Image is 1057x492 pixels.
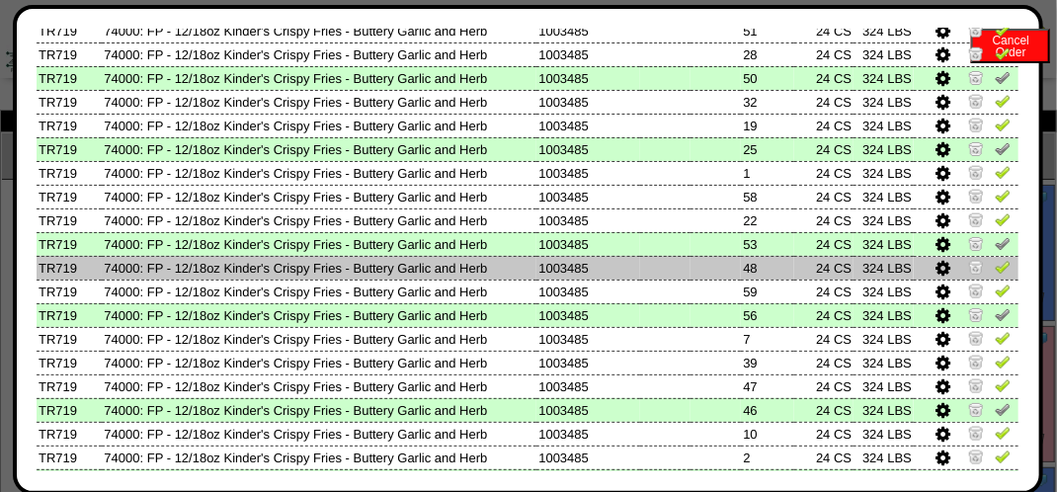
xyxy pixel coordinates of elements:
[536,114,640,137] td: 1003485
[37,327,102,351] td: TR719
[37,90,102,114] td: TR719
[741,208,793,232] td: 22
[968,259,984,275] img: Zero Item and Verify
[536,303,640,327] td: 1003485
[968,188,984,204] img: Zero Item and Verify
[968,354,984,369] img: Zero Item and Verify
[995,377,1011,393] img: Verify Pick
[794,256,854,280] td: 24 CS
[995,354,1011,369] img: Verify Pick
[794,398,854,422] td: 24 CS
[102,114,536,137] td: 74000: FP - 12/18oz Kinder's Crispy Fries - Buttery Garlic and Herb
[536,137,640,161] td: 1003485
[741,374,793,398] td: 47
[741,19,793,42] td: 51
[995,330,1011,346] img: Verify Pick
[741,114,793,137] td: 19
[995,188,1011,204] img: Verify Pick
[794,232,854,256] td: 24 CS
[854,446,914,469] td: 324 LBS
[102,256,536,280] td: 74000: FP - 12/18oz Kinder's Crispy Fries - Buttery Garlic and Herb
[741,66,793,90] td: 50
[995,117,1011,132] img: Verify Pick
[854,19,914,42] td: 324 LBS
[995,22,1011,38] img: Verify Pick
[741,137,793,161] td: 25
[968,69,984,85] img: Zero Item and Verify
[536,232,640,256] td: 1003485
[854,161,914,185] td: 324 LBS
[102,161,536,185] td: 74000: FP - 12/18oz Kinder's Crispy Fries - Buttery Garlic and Herb
[37,42,102,66] td: TR719
[995,283,1011,298] img: Verify Pick
[741,161,793,185] td: 1
[854,208,914,232] td: 324 LBS
[794,422,854,446] td: 24 CS
[968,283,984,298] img: Zero Item and Verify
[794,114,854,137] td: 24 CS
[102,327,536,351] td: 74000: FP - 12/18oz Kinder's Crispy Fries - Buttery Garlic and Herb
[854,232,914,256] td: 324 LBS
[37,351,102,374] td: TR719
[794,66,854,90] td: 24 CS
[741,351,793,374] td: 39
[536,208,640,232] td: 1003485
[995,164,1011,180] img: Verify Pick
[995,306,1011,322] img: Un-Verify Pick
[741,303,793,327] td: 56
[995,449,1011,464] img: Verify Pick
[854,374,914,398] td: 324 LBS
[37,303,102,327] td: TR719
[741,398,793,422] td: 46
[741,42,793,66] td: 28
[995,45,1011,61] img: Verify Pick
[37,185,102,208] td: TR719
[794,90,854,114] td: 24 CS
[536,42,640,66] td: 1003485
[995,211,1011,227] img: Verify Pick
[854,303,914,327] td: 324 LBS
[995,425,1011,441] img: Verify Pick
[102,208,536,232] td: 74000: FP - 12/18oz Kinder's Crispy Fries - Buttery Garlic and Herb
[794,303,854,327] td: 24 CS
[536,161,640,185] td: 1003485
[968,401,984,417] img: Zero Item and Verify
[37,137,102,161] td: TR719
[536,256,640,280] td: 1003485
[102,137,536,161] td: 74000: FP - 12/18oz Kinder's Crispy Fries - Buttery Garlic and Herb
[794,208,854,232] td: 24 CS
[536,185,640,208] td: 1003485
[854,42,914,66] td: 324 LBS
[37,114,102,137] td: TR719
[37,256,102,280] td: TR719
[536,327,640,351] td: 1003485
[968,449,984,464] img: Zero Item and Verify
[37,422,102,446] td: TR719
[741,280,793,303] td: 59
[102,446,536,469] td: 74000: FP - 12/18oz Kinder's Crispy Fries - Buttery Garlic and Herb
[102,303,536,327] td: 74000: FP - 12/18oz Kinder's Crispy Fries - Buttery Garlic and Herb
[854,90,914,114] td: 324 LBS
[741,422,793,446] td: 10
[37,232,102,256] td: TR719
[102,280,536,303] td: 74000: FP - 12/18oz Kinder's Crispy Fries - Buttery Garlic and Herb
[37,446,102,469] td: TR719
[854,351,914,374] td: 324 LBS
[741,327,793,351] td: 7
[995,140,1011,156] img: Un-Verify Pick
[37,398,102,422] td: TR719
[536,66,640,90] td: 1003485
[968,22,984,38] img: Zero Item and Verify
[741,232,793,256] td: 53
[854,327,914,351] td: 324 LBS
[794,42,854,66] td: 24 CS
[995,69,1011,85] img: Un-Verify Pick
[968,306,984,322] img: Zero Item and Verify
[794,351,854,374] td: 24 CS
[794,374,854,398] td: 24 CS
[102,374,536,398] td: 74000: FP - 12/18oz Kinder's Crispy Fries - Buttery Garlic and Herb
[968,93,984,109] img: Zero Item and Verify
[794,185,854,208] td: 24 CS
[741,185,793,208] td: 58
[102,351,536,374] td: 74000: FP - 12/18oz Kinder's Crispy Fries - Buttery Garlic and Herb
